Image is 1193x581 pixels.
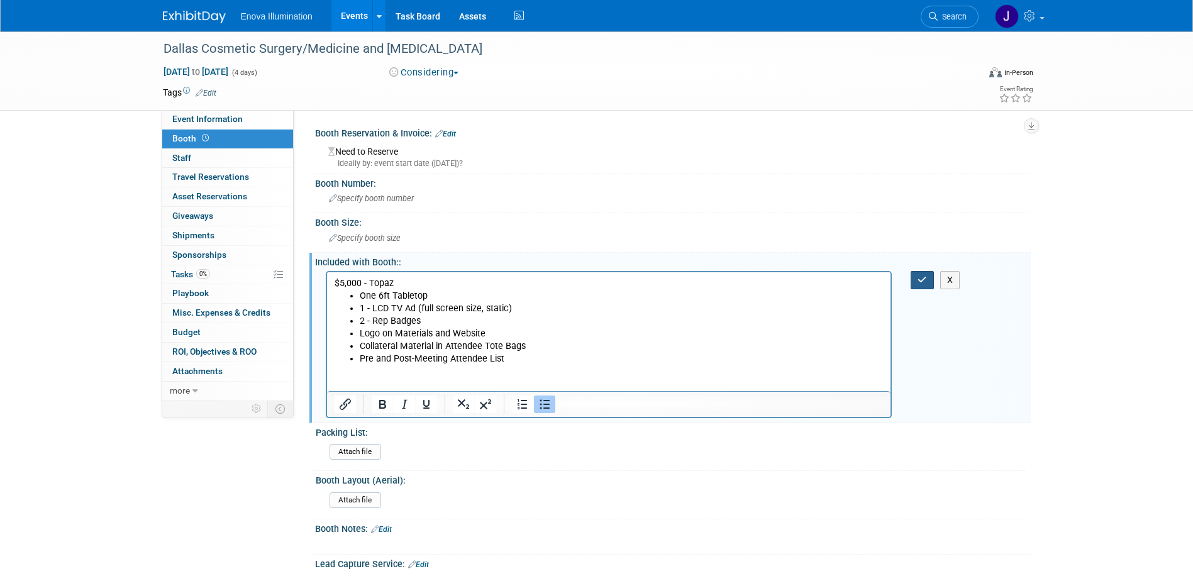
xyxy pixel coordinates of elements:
[231,69,257,77] span: (4 days)
[995,4,1019,28] img: Janelle Tlusty
[162,110,293,129] a: Event Information
[327,272,891,391] iframe: Rich Text Area
[162,130,293,148] a: Booth
[162,304,293,323] a: Misc. Expenses & Credits
[162,149,293,168] a: Staff
[435,130,456,138] a: Edit
[315,555,1031,571] div: Lead Capture Service:
[163,66,229,77] span: [DATE] [DATE]
[534,396,555,413] button: Bullet list
[394,396,415,413] button: Italic
[453,396,474,413] button: Subscript
[372,396,393,413] button: Bold
[315,213,1031,229] div: Booth Size:
[162,207,293,226] a: Giveaways
[162,187,293,206] a: Asset Reservations
[172,211,213,221] span: Giveaways
[335,396,356,413] button: Insert/edit link
[159,38,960,60] div: Dallas Cosmetic Surgery/Medicine and [MEDICAL_DATA]
[162,246,293,265] a: Sponsorships
[172,366,223,376] span: Attachments
[325,142,1021,169] div: Need to Reserve
[315,124,1031,140] div: Booth Reservation & Invoice:
[172,307,270,318] span: Misc. Expenses & Credits
[172,191,247,201] span: Asset Reservations
[172,327,201,337] span: Budget
[408,560,429,569] a: Edit
[162,362,293,381] a: Attachments
[162,284,293,303] a: Playbook
[190,67,202,77] span: to
[162,382,293,401] a: more
[196,269,210,279] span: 0%
[172,172,249,182] span: Travel Reservations
[416,396,437,413] button: Underline
[315,253,1031,268] div: Included with Booth::
[246,401,268,417] td: Personalize Event Tab Strip
[172,153,191,163] span: Staff
[162,323,293,342] a: Budget
[267,401,293,417] td: Toggle Event Tabs
[199,133,211,143] span: Booth not reserved yet
[1004,68,1033,77] div: In-Person
[162,343,293,362] a: ROI, Objectives & ROO
[171,269,210,279] span: Tasks
[329,233,401,243] span: Specify booth size
[512,396,533,413] button: Numbered list
[162,265,293,284] a: Tasks0%
[162,226,293,245] a: Shipments
[316,471,1025,487] div: Booth Layout (Aerial):
[196,89,216,97] a: Edit
[904,65,1034,84] div: Event Format
[999,86,1033,92] div: Event Rating
[989,67,1002,77] img: Format-Inperson.png
[172,250,226,260] span: Sponsorships
[315,174,1031,190] div: Booth Number:
[162,168,293,187] a: Travel Reservations
[475,396,496,413] button: Superscript
[241,11,313,21] span: Enova Illumination
[172,346,257,357] span: ROI, Objectives & ROO
[315,519,1031,536] div: Booth Notes:
[163,11,226,23] img: ExhibitDay
[163,86,216,99] td: Tags
[172,114,243,124] span: Event Information
[371,525,392,534] a: Edit
[172,133,211,143] span: Booth
[329,194,414,203] span: Specify booth number
[316,423,1025,439] div: Packing List:
[385,66,463,79] button: Considering
[170,385,190,396] span: more
[328,158,1021,169] div: Ideally by: event start date ([DATE])?
[921,6,979,28] a: Search
[940,271,960,289] button: X
[938,12,967,21] span: Search
[172,230,214,240] span: Shipments
[172,288,209,298] span: Playbook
